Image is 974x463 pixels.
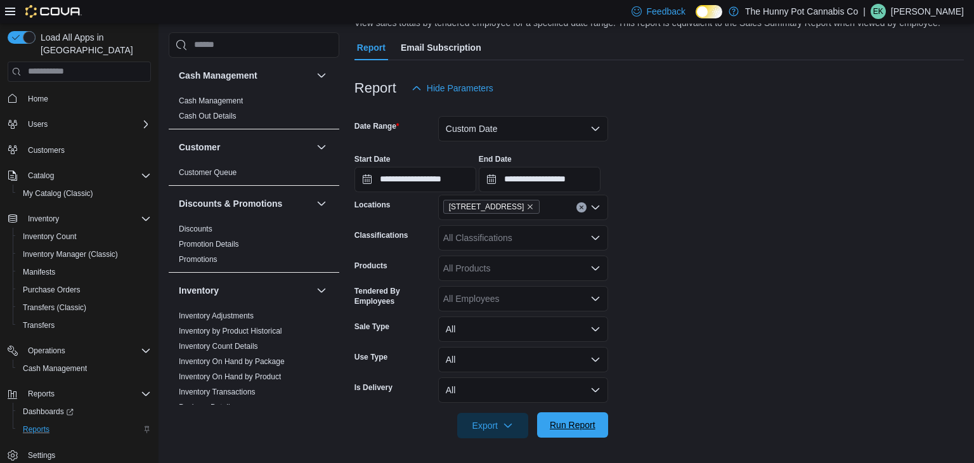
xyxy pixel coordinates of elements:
[18,186,98,201] a: My Catalog (Classic)
[23,320,55,330] span: Transfers
[647,5,685,18] span: Feedback
[863,4,866,19] p: |
[438,347,608,372] button: All
[465,413,521,438] span: Export
[179,356,285,365] a: Inventory On Hand by Package
[314,67,329,82] button: Cash Management
[745,4,858,19] p: The Hunny Pot Cannabis Co
[179,254,218,263] a: Promotions
[179,254,218,264] span: Promotions
[18,229,151,244] span: Inventory Count
[179,110,237,121] span: Cash Out Details
[28,94,48,104] span: Home
[179,402,234,411] a: Package Details
[438,377,608,403] button: All
[871,4,886,19] div: Elizabeth Kettlehut
[13,245,156,263] button: Inventory Manager (Classic)
[23,448,60,463] a: Settings
[479,154,512,164] label: End Date
[3,342,156,360] button: Operations
[18,404,79,419] a: Dashboards
[28,450,55,460] span: Settings
[23,386,151,401] span: Reports
[18,247,151,262] span: Inventory Manager (Classic)
[354,200,391,210] label: Locations
[23,249,118,259] span: Inventory Manager (Classic)
[18,282,151,297] span: Purchase Orders
[406,75,498,101] button: Hide Parameters
[23,91,151,107] span: Home
[169,93,339,128] div: Cash Management
[13,316,156,334] button: Transfers
[28,214,59,224] span: Inventory
[354,286,433,306] label: Tendered By Employees
[179,401,234,412] span: Package Details
[179,167,237,176] a: Customer Queue
[179,310,254,320] span: Inventory Adjustments
[169,221,339,271] div: Discounts & Promotions
[354,81,396,96] h3: Report
[23,386,60,401] button: Reports
[590,263,601,273] button: Open list of options
[354,322,389,332] label: Sale Type
[23,188,93,199] span: My Catalog (Classic)
[23,343,70,358] button: Operations
[354,230,408,240] label: Classifications
[18,186,151,201] span: My Catalog (Classic)
[354,121,399,131] label: Date Range
[23,91,53,107] a: Home
[696,5,722,18] input: Dark Mode
[179,387,256,396] a: Inventory Transactions
[179,371,281,381] span: Inventory On Hand by Product
[23,211,64,226] button: Inventory
[23,211,151,226] span: Inventory
[179,68,257,81] h3: Cash Management
[13,185,156,202] button: My Catalog (Classic)
[13,299,156,316] button: Transfers (Classic)
[23,303,86,313] span: Transfers (Classic)
[18,282,86,297] a: Purchase Orders
[179,284,219,296] h3: Inventory
[3,210,156,228] button: Inventory
[354,167,476,192] input: Press the down key to open a popover containing a calendar.
[18,361,92,376] a: Cash Management
[179,325,282,336] span: Inventory by Product Historical
[13,281,156,299] button: Purchase Orders
[23,363,87,374] span: Cash Management
[438,116,608,141] button: Custom Date
[18,404,151,419] span: Dashboards
[179,239,239,248] a: Promotion Details
[354,261,387,271] label: Products
[179,284,311,296] button: Inventory
[179,341,258,351] span: Inventory Count Details
[354,382,393,393] label: Is Delivery
[23,168,59,183] button: Catalog
[179,356,285,366] span: Inventory On Hand by Package
[179,224,212,233] a: Discounts
[28,346,65,356] span: Operations
[179,68,311,81] button: Cash Management
[23,285,81,295] span: Purchase Orders
[23,168,151,183] span: Catalog
[13,421,156,438] button: Reports
[13,263,156,281] button: Manifests
[590,202,601,212] button: Open list of options
[179,326,282,335] a: Inventory by Product Historical
[18,422,151,437] span: Reports
[169,164,339,185] div: Customer
[23,343,151,358] span: Operations
[457,413,528,438] button: Export
[891,4,964,19] p: [PERSON_NAME]
[443,200,540,214] span: 2591 Yonge St
[18,318,60,333] a: Transfers
[18,300,91,315] a: Transfers (Classic)
[23,407,74,417] span: Dashboards
[13,360,156,377] button: Cash Management
[18,318,151,333] span: Transfers
[23,231,77,242] span: Inventory Count
[179,223,212,233] span: Discounts
[590,294,601,304] button: Open list of options
[179,238,239,249] span: Promotion Details
[23,117,151,132] span: Users
[18,229,82,244] a: Inventory Count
